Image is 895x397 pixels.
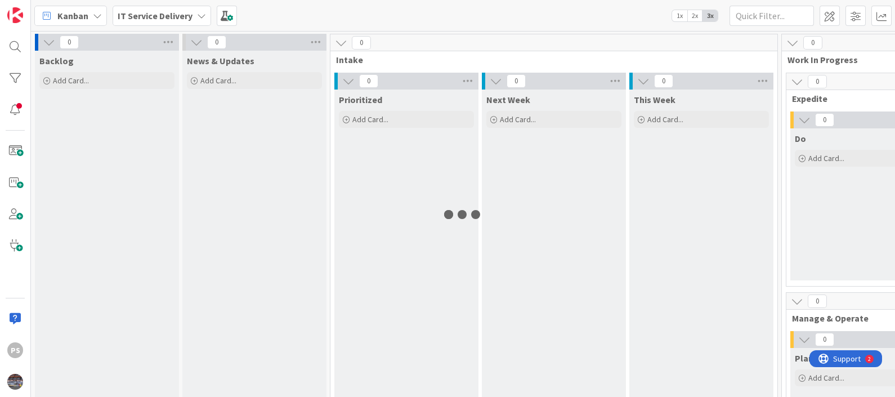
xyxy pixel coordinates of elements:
[118,10,193,21] b: IT Service Delivery
[634,94,675,105] span: This Week
[808,295,827,308] span: 0
[24,2,51,15] span: Support
[200,75,236,86] span: Add Card...
[795,353,813,364] span: Plan
[352,114,388,124] span: Add Card...
[7,342,23,358] div: PS
[59,5,61,14] div: 2
[486,94,530,105] span: Next Week
[500,114,536,124] span: Add Card...
[795,133,806,144] span: Do
[687,10,702,21] span: 2x
[339,94,382,105] span: Prioritized
[672,10,687,21] span: 1x
[60,35,79,49] span: 0
[7,374,23,390] img: avatar
[207,35,226,49] span: 0
[808,373,844,383] span: Add Card...
[647,114,683,124] span: Add Card...
[654,74,673,88] span: 0
[352,36,371,50] span: 0
[336,54,763,65] span: Intake
[730,6,814,26] input: Quick Filter...
[507,74,526,88] span: 0
[815,333,834,346] span: 0
[803,36,822,50] span: 0
[808,75,827,88] span: 0
[53,75,89,86] span: Add Card...
[39,55,74,66] span: Backlog
[702,10,718,21] span: 3x
[7,7,23,23] img: Visit kanbanzone.com
[57,9,88,23] span: Kanban
[187,55,254,66] span: News & Updates
[808,153,844,163] span: Add Card...
[359,74,378,88] span: 0
[815,113,834,127] span: 0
